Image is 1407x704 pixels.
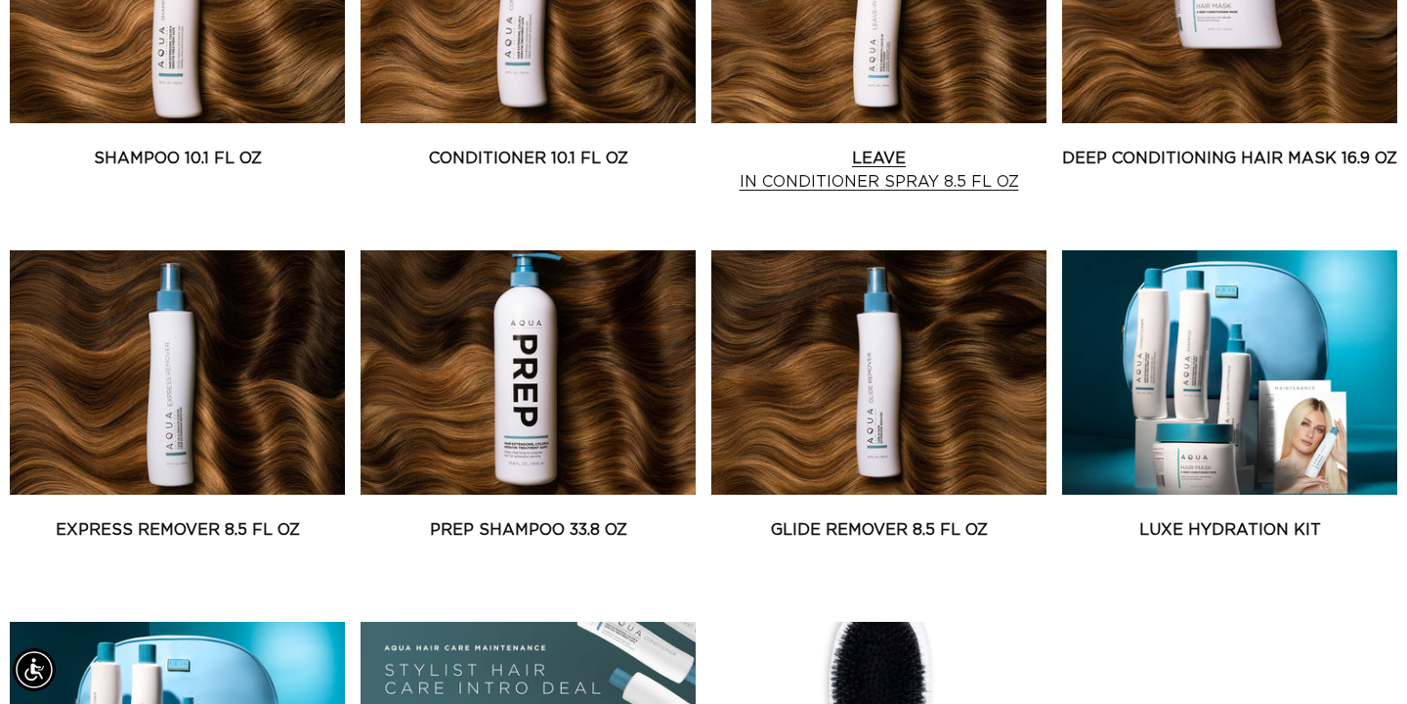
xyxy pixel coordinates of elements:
[1062,518,1397,542] a: Luxe Hydration Kit
[1062,147,1397,170] a: Deep Conditioning Hair Mask 16.9 oz
[711,147,1046,194] a: Leave In Conditioner Spray 8.5 fl oz
[361,147,696,170] a: Conditioner 10.1 fl oz
[711,518,1046,542] a: Glide Remover 8.5 fl oz
[13,648,56,691] div: Accessibility Menu
[361,518,696,542] a: Prep Shampoo 33.8 oz
[10,518,345,542] a: Express Remover 8.5 fl oz
[10,147,345,170] a: Shampoo 10.1 fl oz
